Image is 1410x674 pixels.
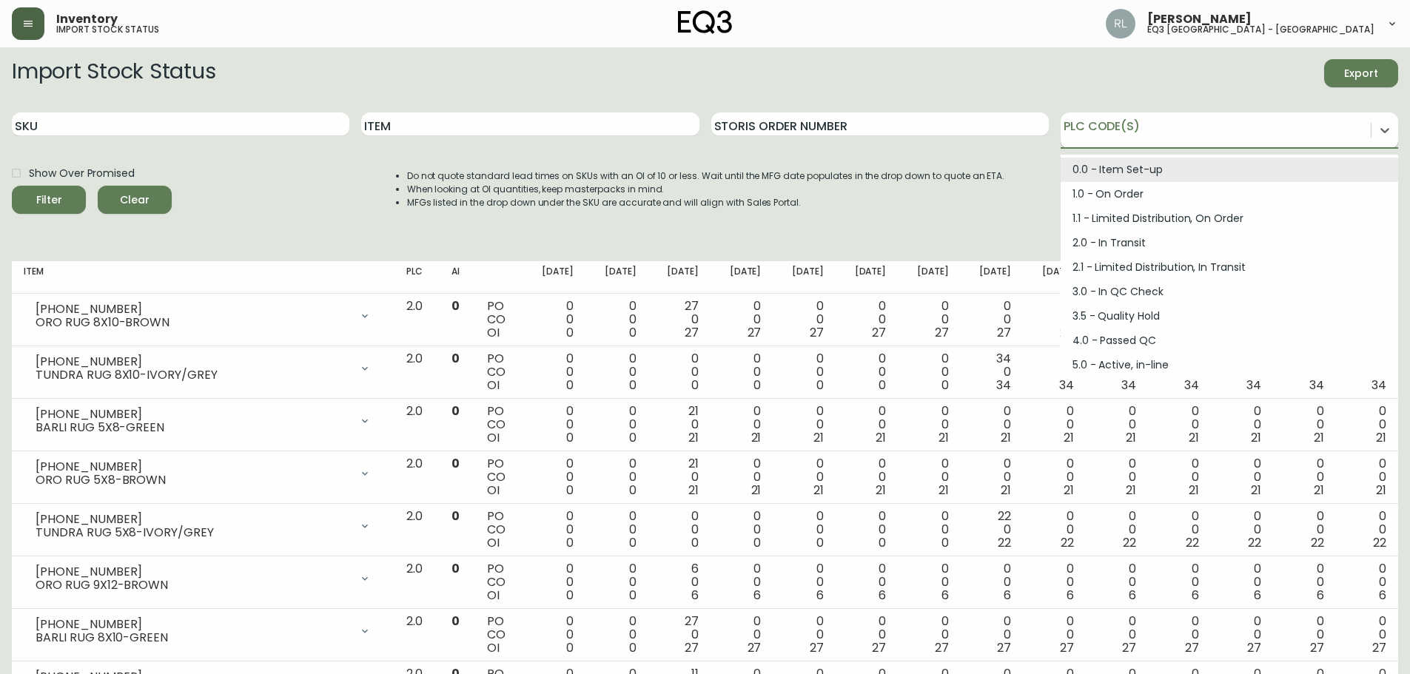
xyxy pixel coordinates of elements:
div: 0 0 [847,457,886,497]
div: 0 0 [785,457,823,497]
span: 21 [939,429,949,446]
span: 21 [1126,482,1136,499]
span: 22 [1186,534,1199,551]
span: OI [487,324,500,341]
td: 2.0 [395,294,440,346]
div: 0 0 [1223,615,1261,655]
div: 0 0 [597,352,636,392]
span: Inventory [56,13,118,25]
div: 22 0 [973,510,1011,550]
div: 0 0 [910,457,948,497]
span: 34 [1184,377,1199,394]
th: AI [440,261,476,294]
th: [DATE] [836,261,898,294]
div: ORO RUG 5X8-BROWN [36,474,350,487]
span: 21 [876,429,886,446]
span: Export [1336,64,1386,83]
span: 27 [997,324,1011,341]
span: OI [487,429,500,446]
div: [PHONE_NUMBER]TUNDRA RUG 8X10-IVORY/GREY [24,352,383,385]
span: OI [487,639,500,656]
span: 22 [1123,534,1136,551]
div: 0 0 [597,457,636,497]
span: 27 [872,639,886,656]
th: [DATE] [523,261,585,294]
div: 0 0 [847,615,886,655]
span: Show Over Promised [29,166,135,181]
div: 0 0 [973,300,1011,340]
span: 0 [629,324,637,341]
span: 21 [1189,482,1199,499]
span: 34 [1059,377,1074,394]
div: 0 0 [1223,562,1261,602]
th: [DATE] [1023,261,1085,294]
span: 27 [935,639,949,656]
div: 0 0 [597,615,636,655]
div: 0 0 [847,352,886,392]
div: 0 0 [785,615,823,655]
div: 0 0 [535,405,574,445]
div: [PHONE_NUMBER] [36,513,350,526]
span: OI [487,482,500,499]
div: 0 0 [785,562,823,602]
div: 6 0 [660,562,699,602]
span: 34 [1246,377,1261,394]
span: 21 [1064,429,1074,446]
div: 0 0 [973,615,1011,655]
div: 0 0 [1285,562,1323,602]
div: ORO RUG 9X12-BROWN [36,579,350,592]
div: 0 0 [1035,405,1073,445]
span: 22 [1311,534,1324,551]
div: 0 0 [847,300,886,340]
span: 21 [1376,482,1386,499]
div: 0 0 [597,562,636,602]
div: [PHONE_NUMBER] [36,355,350,368]
span: 21 [813,429,824,446]
button: Clear [98,186,172,214]
div: 0 0 [1223,457,1261,497]
th: [DATE] [898,261,960,294]
span: 34 [996,377,1011,394]
span: 0 [629,639,637,656]
div: 5.0 - Active, in-line [1061,353,1398,377]
span: 27 [748,639,762,656]
div: 0 0 [535,562,574,602]
span: 21 [688,482,699,499]
div: 0 0 [1160,405,1198,445]
div: 0 0 [910,352,948,392]
div: 0 0 [910,615,948,655]
div: 0 0 [910,510,948,550]
div: [PHONE_NUMBER] [36,460,350,474]
span: 34 [1372,377,1386,394]
div: 0 0 [722,510,761,550]
span: 27 [810,324,824,341]
span: 21 [1251,429,1261,446]
span: 27 [935,324,949,341]
div: 0 0 [1348,615,1387,655]
div: PO CO [487,300,511,340]
div: ORO RUG 8X10-BROWN [36,316,350,329]
span: 21 [1064,482,1074,499]
span: 0 [566,482,574,499]
span: 34 [1309,377,1324,394]
img: logo [678,10,733,34]
span: 21 [1314,429,1324,446]
div: 0 0 [1160,615,1198,655]
div: 0 0 [1035,457,1073,497]
div: [PHONE_NUMBER]ORO RUG 8X10-BROWN [24,300,383,332]
div: [PHONE_NUMBER] [36,303,350,316]
div: PO CO [487,405,511,445]
div: 0 0 [1285,405,1323,445]
div: 0 0 [1035,300,1073,340]
div: 27 0 [660,300,699,340]
span: 6 [1067,587,1074,604]
div: 0 0 [1348,457,1387,497]
span: 0 [816,377,824,394]
div: 0.0 - Item Set-up [1061,158,1398,182]
div: PO CO [487,615,511,655]
div: 0 0 [535,510,574,550]
div: 0 0 [1348,510,1387,550]
span: 27 [810,639,824,656]
button: Filter [12,186,86,214]
div: [PHONE_NUMBER]ORO RUG 9X12-BROWN [24,562,383,595]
